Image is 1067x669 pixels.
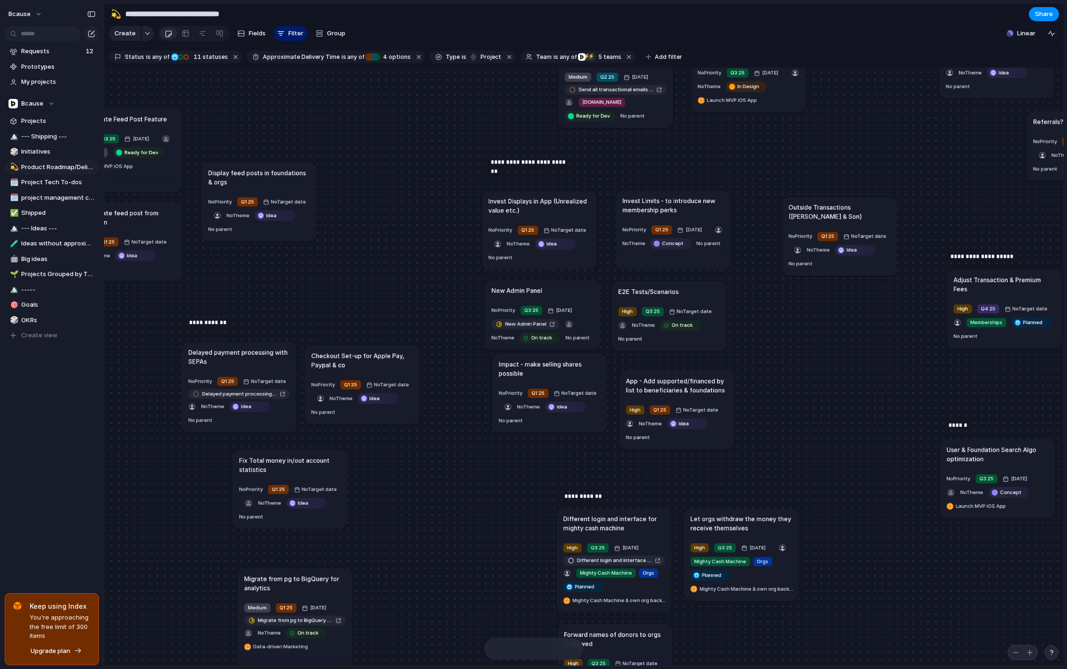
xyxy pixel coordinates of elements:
div: ✅ [10,208,16,219]
a: 🎲OKRs [5,313,99,327]
span: No Priority [622,226,646,232]
button: NoTarget date [674,404,720,416]
button: NoPriority [696,66,723,79]
div: 🌱Projects Grouped by Theme [5,267,99,281]
button: NoTheme [505,238,532,250]
button: Idea [356,392,400,404]
span: Create [114,29,136,38]
button: NoTheme [515,400,542,413]
span: No parent [311,408,335,415]
button: NoTarget date [241,375,288,387]
button: NoPriority [620,223,648,236]
span: Q1 25 [344,381,358,388]
button: In Design [724,81,768,93]
button: No parent [206,223,234,235]
span: Idea [241,403,251,410]
div: 🗓️ [10,177,16,188]
a: 🎲Initiatives [5,145,99,159]
button: No parent [952,330,979,343]
span: --- Ideas --- [21,224,96,233]
a: Delayed payment processing with SEPAs [188,389,290,399]
span: Q1 25 [531,389,545,397]
span: No Theme [330,395,353,401]
button: NoPriority [787,230,814,242]
span: Project Tech To-dos [21,178,96,187]
span: Product Roadmap/Delivery Pipeline [21,163,96,172]
span: 4 [380,53,389,60]
a: 🏔️--- Ideas --- [5,221,99,236]
button: 🧪 [8,239,18,248]
span: Q1 25 [102,238,115,245]
span: 12 [86,47,95,56]
button: NoTheme [225,209,252,221]
button: NoPriority [1031,135,1059,147]
a: Send all transactional emails from [DOMAIN_NAME] [565,85,667,95]
button: Fields [234,26,269,41]
button: bcause [4,7,47,22]
button: Q1 25 [815,230,840,242]
button: 🏔️ [8,224,18,233]
button: Share [1029,7,1059,21]
span: [DATE] [630,73,651,82]
span: No Priority [489,227,512,233]
button: Filter [273,26,307,41]
button: No parent [310,406,337,418]
span: statuses [191,53,228,61]
span: options [380,53,411,61]
div: ⚡ [583,53,590,61]
button: 🏔️ [8,285,18,294]
span: [DATE] [131,134,151,143]
a: My projects [5,75,99,89]
span: Group [327,29,345,38]
span: Q1 25 [521,226,535,234]
a: ✅Shipped [5,206,99,220]
button: [DATE] [752,66,782,79]
a: 🗓️Project Tech To-dos [5,175,99,189]
button: 🤖 [8,254,18,264]
span: Idea [557,403,567,410]
a: 🧪Ideas without approximate delivery [5,237,99,251]
span: No parent [208,226,232,232]
button: Q3 25 [640,305,666,318]
span: No Target date [131,238,167,245]
div: 💫 [111,8,121,20]
button: ⚡⚡5 teams [578,52,623,62]
span: Projects [21,116,96,126]
button: Idea [253,209,297,221]
button: NoTheme [957,66,984,79]
span: Goals [21,300,96,310]
span: Send all transactional emails from [DOMAIN_NAME] [578,86,653,93]
span: teams [595,53,621,61]
button: NoTheme [199,400,226,413]
span: Prototypes [21,62,96,72]
button: NoTarget date [122,236,169,248]
span: --- Shipping --- [21,132,96,141]
button: 🗓️ [8,178,18,187]
div: 🎲 [10,147,16,157]
button: [DATE] [546,304,576,317]
a: 🗓️project management checks [5,191,99,205]
span: No Target date [374,381,409,388]
button: Q3 25 [519,304,544,317]
button: Q3 25 [95,132,121,145]
span: No Target date [562,389,597,397]
button: High [624,404,646,416]
button: No parent [694,237,722,250]
a: 🏔️----- [5,283,99,297]
div: 🗓️ [10,192,16,203]
button: ✅ [8,208,18,218]
button: No parent [497,414,525,426]
button: NoTarget date [365,378,411,391]
span: bcause [8,9,31,19]
a: Requests12 [5,44,99,58]
div: 🏔️ [10,223,16,234]
div: 🏔️ [10,131,16,142]
span: Initiatives [21,147,96,156]
span: is [342,53,346,61]
button: Create [109,26,140,41]
span: Concept [662,240,683,247]
span: Big ideas [21,254,96,264]
button: No parent [616,333,644,345]
button: NoTarget date [261,196,308,208]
